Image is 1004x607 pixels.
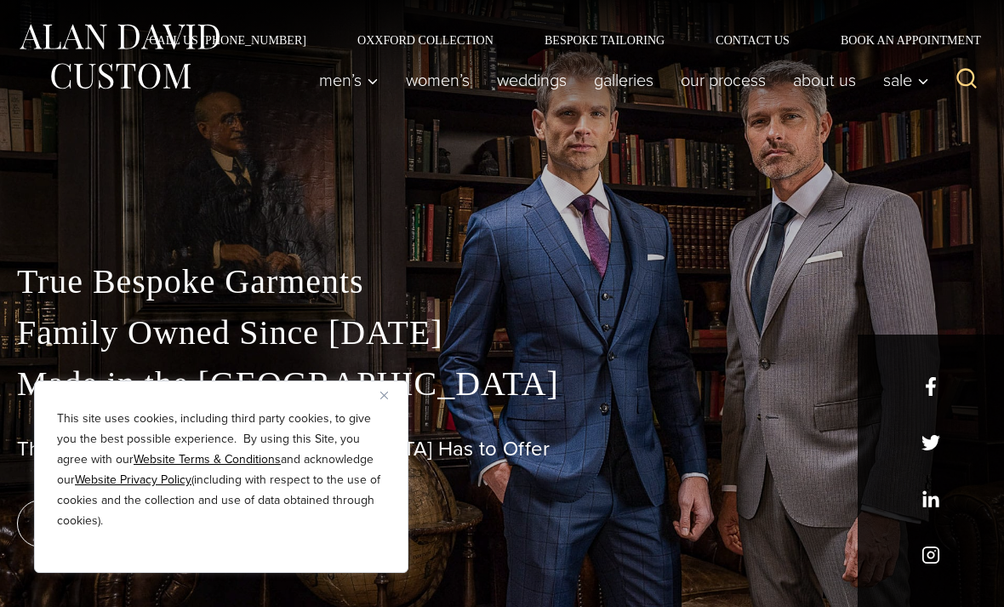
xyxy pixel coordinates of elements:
[305,63,938,97] nav: Primary Navigation
[319,72,379,89] span: Men’s
[883,72,929,89] span: Sale
[392,63,483,97] a: Women’s
[667,63,779,97] a: Our Process
[17,19,221,94] img: Alan David Custom
[779,63,870,97] a: About Us
[580,63,667,97] a: Galleries
[380,392,388,399] img: Close
[519,34,690,46] a: Bespoke Tailoring
[380,385,401,405] button: Close
[690,34,815,46] a: Contact Us
[332,34,519,46] a: Oxxford Collection
[17,437,987,461] h1: The Best Custom Suits [GEOGRAPHIC_DATA] Has to Offer
[17,500,255,547] a: book an appointment
[123,34,332,46] a: Call Us [PHONE_NUMBER]
[17,256,987,409] p: True Bespoke Garments Family Owned Since [DATE] Made in the [GEOGRAPHIC_DATA]
[57,409,385,531] p: This site uses cookies, including third party cookies, to give you the best possible experience. ...
[815,34,987,46] a: Book an Appointment
[483,63,580,97] a: weddings
[134,450,281,468] a: Website Terms & Conditions
[123,34,987,46] nav: Secondary Navigation
[75,471,191,489] a: Website Privacy Policy
[946,60,987,100] button: View Search Form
